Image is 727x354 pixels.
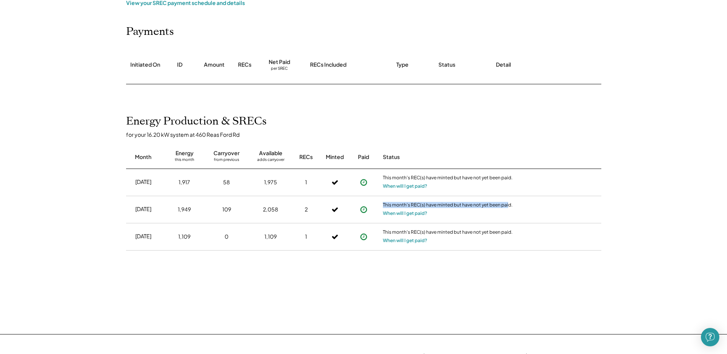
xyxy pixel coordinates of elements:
div: Amount [204,61,225,69]
div: RECs [299,153,313,161]
div: Minted [326,153,344,161]
button: Payment approved, but not yet initiated. [358,231,369,243]
div: This month's REC(s) have minted but have not yet been paid. [383,229,513,237]
div: per SREC [271,66,288,72]
div: 1,109 [178,233,190,241]
button: Payment approved, but not yet initiated. [358,177,369,188]
div: This month's REC(s) have minted but have not yet been paid. [383,175,513,182]
div: [DATE] [135,233,151,240]
div: adds carryover [257,157,284,165]
div: from previous [214,157,239,165]
h2: Energy Production & SRECs [126,115,267,128]
div: Energy [176,149,194,157]
button: When will I get paid? [383,210,427,217]
div: 1,949 [178,206,191,213]
div: [DATE] [135,205,151,213]
div: Status [438,61,455,69]
div: this month [175,157,194,165]
div: [DATE] [135,178,151,186]
div: Available [259,149,282,157]
div: 0 [225,233,228,241]
div: 1 [305,233,307,241]
button: When will I get paid? [383,182,427,190]
div: Open Intercom Messenger [701,328,719,346]
div: 1,975 [264,179,277,186]
div: for your 16.20 kW system at 460 Reas Ford Rd [126,131,609,138]
div: Detail [496,61,511,69]
div: ID [177,61,182,69]
div: Carryover [213,149,240,157]
div: 1,917 [179,179,190,186]
div: Status [383,153,513,161]
div: 1 [305,179,307,186]
h2: Payments [126,25,174,38]
button: Payment approved, but not yet initiated. [358,204,369,215]
div: 1,109 [264,233,277,241]
div: Type [396,61,409,69]
div: Initiated On [130,61,160,69]
div: RECs Included [310,61,346,69]
div: 58 [223,179,230,186]
div: 2 [305,206,308,213]
div: RECs [238,61,251,69]
div: Month [135,153,151,161]
div: 109 [222,206,231,213]
div: This month's REC(s) have minted but have not yet been paid. [383,202,513,210]
div: 2,058 [263,206,278,213]
button: When will I get paid? [383,237,427,244]
div: Net Paid [269,58,290,66]
div: Paid [358,153,369,161]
